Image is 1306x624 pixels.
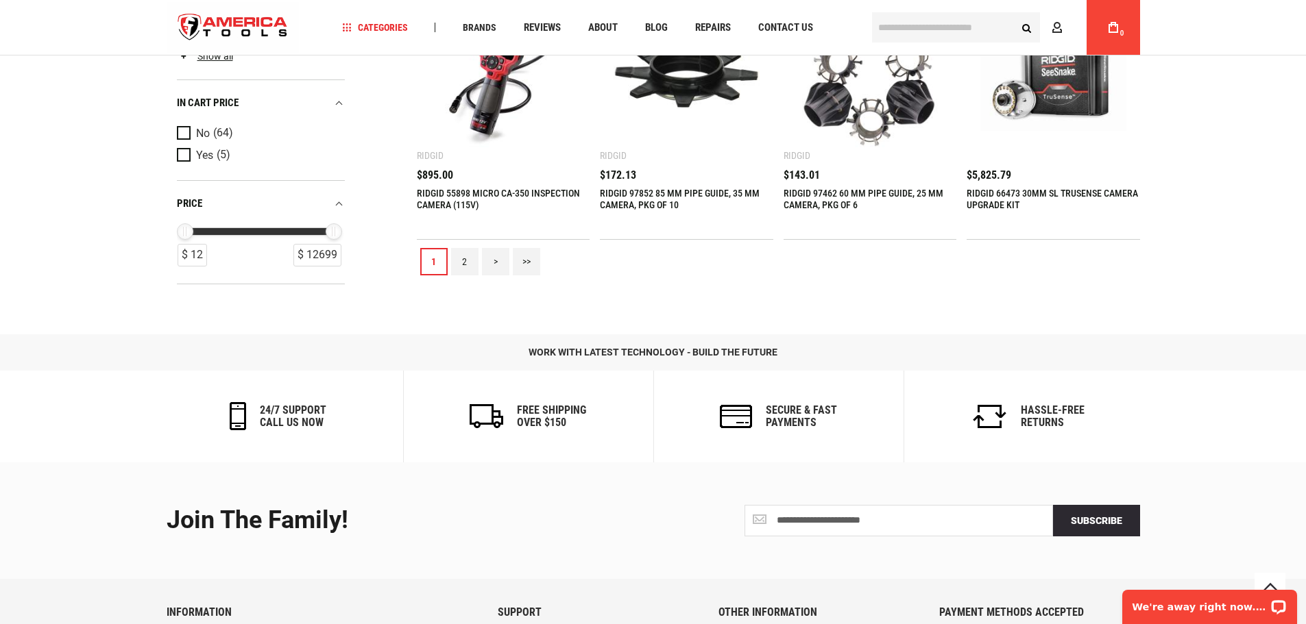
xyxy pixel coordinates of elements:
a: Blog [639,18,674,37]
a: Yes (5) [177,147,341,162]
h6: INFORMATION [167,606,477,619]
h6: Free Shipping Over $150 [517,404,586,428]
a: RIDGID 66473 30MM SL TRUSENSE CAMERA UPGRADE KIT [967,188,1138,210]
a: 1 [420,248,448,275]
div: $ 12699 [293,244,341,266]
h6: Hassle-Free Returns [1021,404,1085,428]
a: No (64) [177,125,341,140]
span: Contact Us [758,23,813,33]
span: Categories [342,23,408,32]
span: 0 [1120,29,1124,37]
div: Ridgid [784,150,810,161]
div: Ridgid [600,150,627,161]
span: $172.13 [600,170,636,181]
span: Reviews [524,23,561,33]
a: Categories [336,18,414,37]
a: Repairs [689,18,737,37]
a: 2 [451,248,479,275]
a: RIDGID 97462 60 MM PIPE GUIDE, 25 MM CAMERA, PKG OF 6 [784,188,943,210]
span: $895.00 [417,170,453,181]
h6: 24/7 support call us now [260,404,326,428]
span: Brands [463,23,496,32]
div: In cart price [177,93,345,112]
img: RIDGID 55898 MICRO CA-350 INSPECTION CAMERA (115V) [431,2,577,148]
span: $143.01 [784,170,820,181]
span: Yes [196,149,213,161]
span: Blog [645,23,668,33]
a: RIDGID 97852 85 MM PIPE GUIDE, 35 MM CAMERA, PKG OF 10 [600,188,760,210]
div: Join the Family! [167,507,643,534]
img: RIDGID 66473 30MM SL TRUSENSE CAMERA UPGRADE KIT [980,2,1126,148]
div: price [177,194,345,212]
a: Show all [177,50,233,61]
a: store logo [167,2,300,53]
div: $ 12 [178,244,207,266]
div: Ridgid [417,150,444,161]
a: Brands [457,18,503,37]
img: RIDGID 97462 60 MM PIPE GUIDE, 25 MM CAMERA, PKG OF 6 [797,2,943,148]
span: (64) [213,127,233,139]
h6: OTHER INFORMATION [718,606,919,619]
span: Repairs [695,23,731,33]
h6: SUPPORT [498,606,698,619]
span: $5,825.79 [967,170,1011,181]
span: Subscribe [1071,515,1122,526]
h6: secure & fast payments [766,404,837,428]
h6: PAYMENT METHODS ACCEPTED [939,606,1139,619]
span: No [196,127,210,139]
span: (5) [217,149,230,161]
a: RIDGID 55898 MICRO CA-350 INSPECTION CAMERA (115V) [417,188,580,210]
iframe: LiveChat chat widget [1113,581,1306,624]
a: Reviews [518,18,567,37]
img: America Tools [167,2,300,53]
a: Contact Us [752,18,819,37]
img: RIDGID 97852 85 MM PIPE GUIDE, 35 MM CAMERA, PKG OF 10 [614,2,760,148]
a: About [582,18,624,37]
button: Search [1014,14,1040,40]
span: About [588,23,618,33]
button: Subscribe [1053,505,1140,536]
a: > [482,248,509,275]
a: >> [513,248,540,275]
